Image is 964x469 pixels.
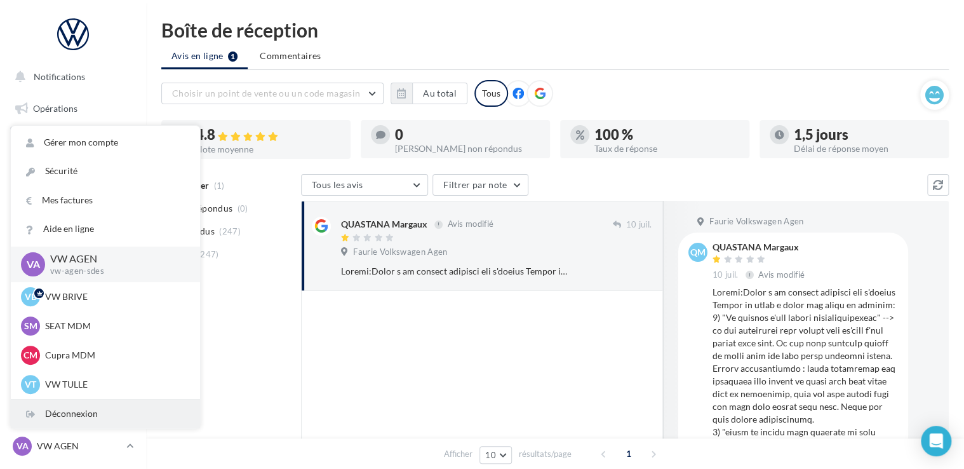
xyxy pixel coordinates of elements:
div: 4.8 [196,128,340,142]
a: VA VW AGEN [10,434,136,458]
button: 10 [479,446,512,464]
div: Déconnexion [11,400,200,428]
span: Faurie Volkswagen Agen [353,247,447,258]
span: Avis modifié [758,269,805,280]
span: SM [24,320,37,332]
a: Aide en ligne [11,215,200,243]
div: 100 % [594,128,739,142]
span: (247) [219,226,241,236]
span: 1 [619,444,639,464]
span: VB [25,290,37,303]
span: VA [27,257,40,271]
span: QM [690,246,706,259]
p: VW AGEN [50,252,180,266]
span: Tous les avis [312,179,363,190]
span: 10 juil. [713,269,739,281]
button: Au total [412,83,467,104]
a: Visibilité en ligne [8,160,138,186]
button: Choisir un point de vente ou un code magasin [161,83,384,104]
a: Boîte de réception1 [8,126,138,154]
div: 0 [395,128,540,142]
div: QUASTANA Margaux [713,243,807,252]
span: 10 juil. [626,219,652,231]
span: VT [25,378,36,391]
span: (0) [238,203,248,214]
div: Open Intercom Messenger [921,426,951,456]
p: VW TULLE [45,378,185,391]
a: PLV et print personnalisable [8,317,138,355]
div: 1,5 jours [794,128,939,142]
span: 10 [485,450,496,460]
a: Campagnes [8,191,138,218]
a: Contacts [8,222,138,249]
a: Campagnes DataOnDemand [8,360,138,397]
span: Notifications [34,71,85,82]
div: [PERSON_NAME] non répondus [395,144,540,153]
p: VW BRIVE [45,290,185,303]
div: Note moyenne [196,145,340,154]
a: Mes factures [11,186,200,215]
span: Faurie Volkswagen Agen [709,216,803,228]
a: Médiathèque [8,254,138,281]
span: Choisir un point de vente ou un code magasin [172,88,360,99]
span: CM [23,349,37,362]
div: Tous [474,80,508,107]
span: Commentaires [260,50,321,62]
span: VA [17,440,29,452]
p: SEAT MDM [45,320,185,332]
div: Boîte de réception [161,20,949,39]
span: résultats/page [519,448,572,460]
span: Opérations [33,103,77,114]
span: Afficher [444,448,472,460]
p: vw-agen-sdes [50,266,180,277]
p: Cupra MDM [45,349,185,362]
div: Loremi:Dolor s am consect adipisci eli s'doeius Tempor in utlab e dolor mag aliqu en adminim: 9) ... [341,265,569,278]
span: Avis modifié [447,219,493,229]
div: Taux de réponse [594,144,739,153]
button: Filtrer par note [432,174,528,196]
span: Non répondus [173,202,232,215]
a: Gérer mon compte [11,128,200,157]
div: Délai de réponse moyen [794,144,939,153]
span: (247) [197,249,219,259]
a: Opérations [8,95,138,122]
button: Notifications [8,64,133,90]
button: Au total [391,83,467,104]
p: VW AGEN [37,440,121,452]
a: Calendrier [8,286,138,313]
div: QUASTANA Margaux [341,218,427,231]
a: Sécurité [11,157,200,186]
button: Tous les avis [301,174,428,196]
